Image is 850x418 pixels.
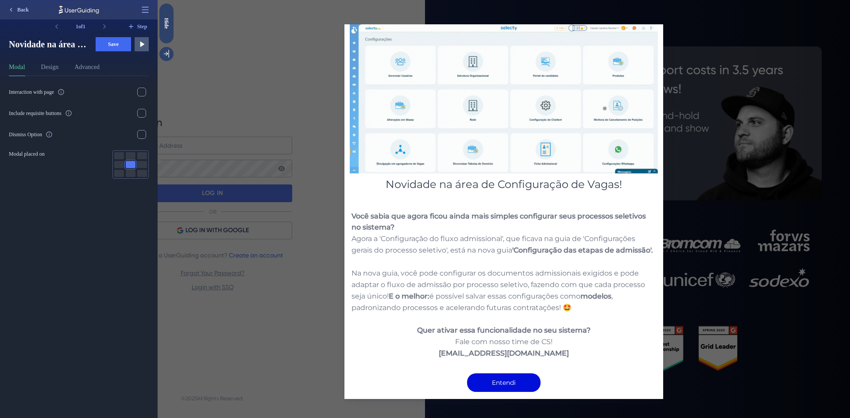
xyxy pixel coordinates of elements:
[9,131,42,138] div: Dismiss Option
[108,41,119,48] span: Save
[9,110,62,117] div: Include requisite buttons
[74,62,100,76] button: Advanced
[41,62,59,76] button: Design
[17,6,29,13] span: Back
[126,19,149,34] button: Step
[9,38,89,50] span: Novidade na área de Configuração de Vagas!Você sabia que agora ficou ainda mais simples configura...
[9,62,25,76] button: Modal
[4,3,33,17] button: Back
[96,37,131,51] button: Save
[9,88,54,96] div: Interaction with page
[137,23,147,30] span: Step
[64,19,97,34] div: 1 of 1
[9,150,45,157] span: Modal placed on
[192,24,500,173] img: Modal Media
